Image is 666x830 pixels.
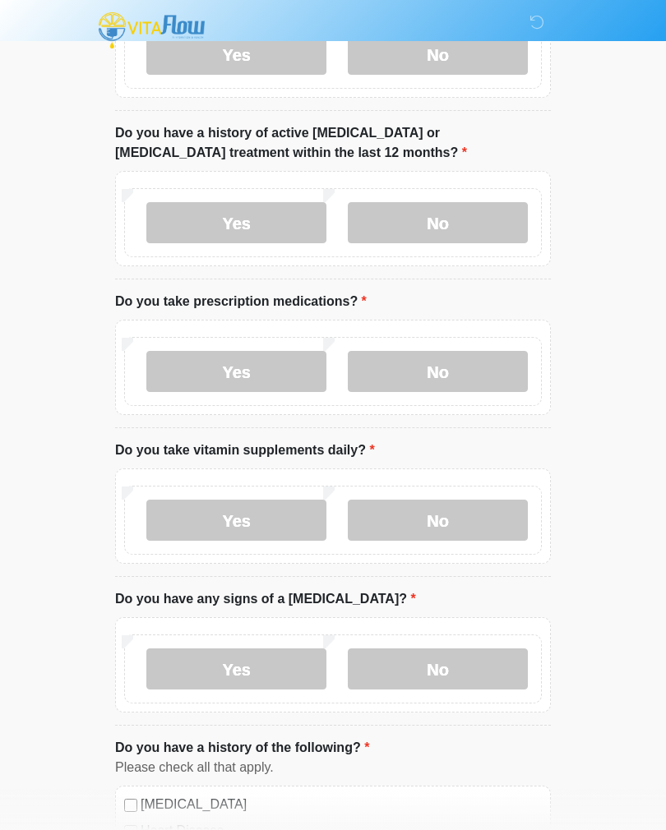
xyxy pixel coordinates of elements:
label: [MEDICAL_DATA] [141,795,542,814]
label: Yes [146,202,326,243]
label: Yes [146,648,326,689]
label: Yes [146,351,326,392]
label: Do you take prescription medications? [115,292,367,311]
label: No [348,648,528,689]
label: Do you have a history of active [MEDICAL_DATA] or [MEDICAL_DATA] treatment within the last 12 mon... [115,123,551,163]
label: No [348,500,528,541]
label: Yes [146,500,326,541]
label: No [348,351,528,392]
div: Please check all that apply. [115,758,551,777]
label: Do you take vitamin supplements daily? [115,440,375,460]
label: Do you have a history of the following? [115,738,369,758]
label: No [348,202,528,243]
img: Vitaflow IV Hydration and Health Logo [99,12,205,48]
label: Do you have any signs of a [MEDICAL_DATA]? [115,589,416,609]
input: [MEDICAL_DATA] [124,799,137,812]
